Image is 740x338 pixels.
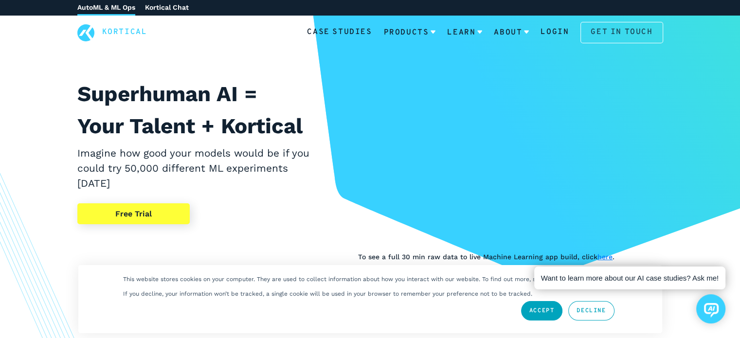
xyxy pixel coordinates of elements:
[358,78,663,249] iframe: YouTube video player
[494,20,529,45] a: About
[123,290,532,297] p: If you decline, your information won’t be tracked, a single cookie will be used in your browser t...
[102,26,147,39] a: Kortical
[77,78,312,142] h1: Superhuman AI = Your Talent + Kortical
[447,20,482,45] a: Learn
[383,20,435,45] a: Products
[597,253,613,261] a: here
[541,26,569,39] a: Login
[521,301,563,320] a: Accept
[580,22,663,43] a: Get in touch
[123,276,595,283] p: This website stores cookies on your computer. They are used to collect information about how you ...
[358,251,663,262] p: To see a full 30 min raw data to live Machine Learning app build, click .
[568,301,614,320] a: Decline
[307,26,372,39] a: Case Studies
[77,146,312,192] h2: Imagine how good your models would be if you could try 50,000 different ML experiments [DATE]
[77,203,190,225] a: Free Trial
